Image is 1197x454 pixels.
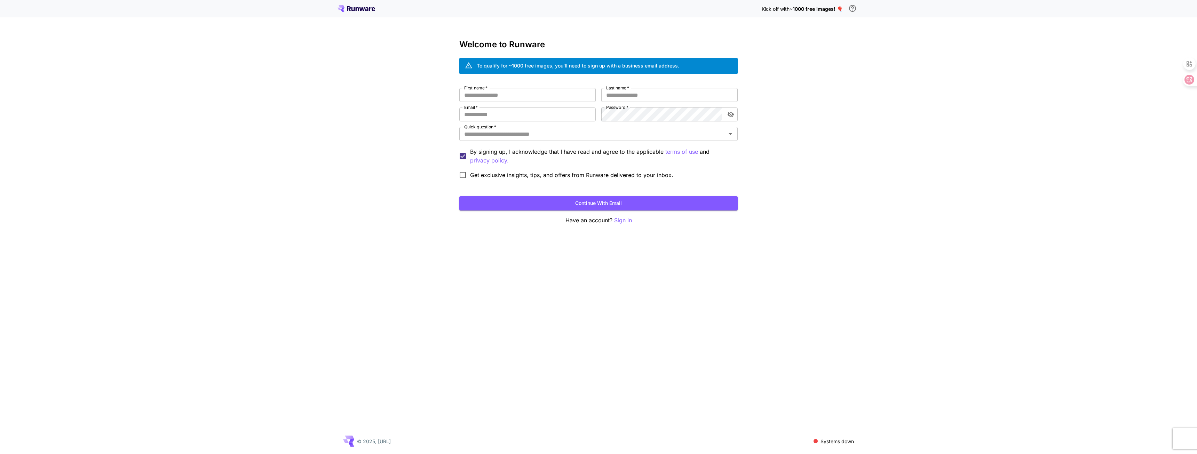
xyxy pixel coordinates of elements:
p: Systems down [821,438,854,445]
button: By signing up, I acknowledge that I have read and agree to the applicable and privacy policy. [665,148,698,156]
p: privacy policy. [470,156,509,165]
button: toggle password visibility [724,108,737,121]
button: By signing up, I acknowledge that I have read and agree to the applicable terms of use and [470,156,509,165]
button: Continue with email [459,196,738,210]
label: First name [464,85,487,91]
p: © 2025, [URL] [357,438,391,445]
button: Sign in [614,216,632,225]
div: To qualify for ~1000 free images, you’ll need to sign up with a business email address. [477,62,679,69]
span: Get exclusive insights, tips, and offers from Runware delivered to your inbox. [470,171,673,179]
label: Last name [606,85,629,91]
label: Password [606,104,628,110]
span: ~1000 free images! 🎈 [790,6,843,12]
button: In order to qualify for free credit, you need to sign up with a business email address and click ... [846,1,859,15]
p: terms of use [665,148,698,156]
p: Have an account? [459,216,738,225]
p: By signing up, I acknowledge that I have read and agree to the applicable and [470,148,732,165]
label: Email [464,104,478,110]
span: Kick off with [762,6,790,12]
label: Quick question [464,124,496,130]
h3: Welcome to Runware [459,40,738,49]
button: Open [726,129,735,139]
